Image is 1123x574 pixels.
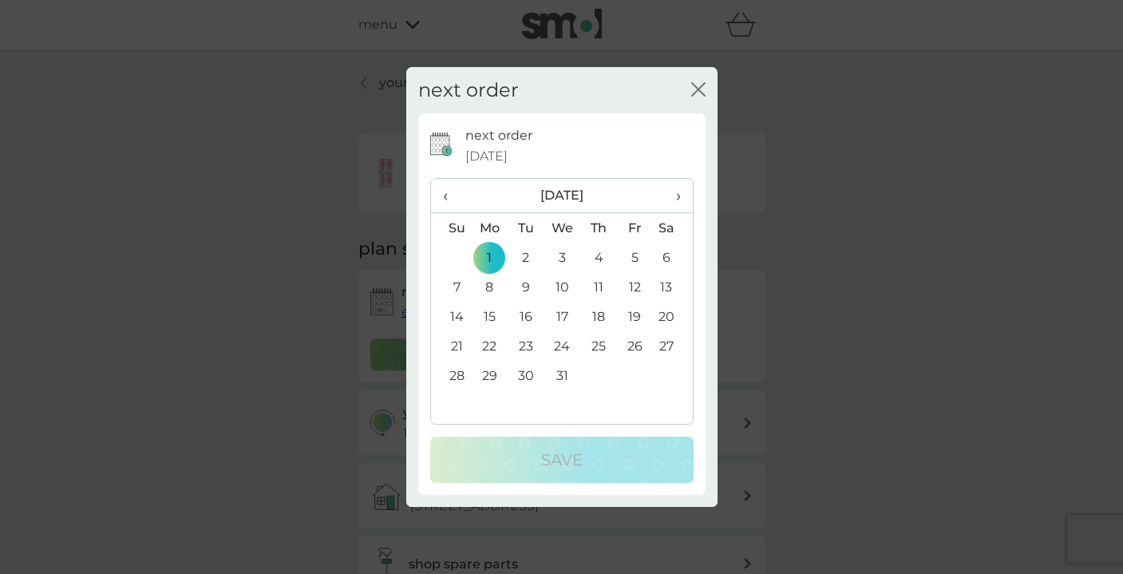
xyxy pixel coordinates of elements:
[691,82,706,99] button: close
[431,213,472,243] th: Su
[508,243,544,272] td: 2
[652,331,692,361] td: 27
[431,272,472,302] td: 7
[472,361,508,390] td: 29
[465,146,508,167] span: [DATE]
[544,243,580,272] td: 3
[472,272,508,302] td: 8
[652,243,692,272] td: 6
[544,331,580,361] td: 24
[430,437,694,483] button: Save
[541,447,583,473] p: Save
[472,302,508,331] td: 15
[544,213,580,243] th: We
[580,302,616,331] td: 18
[431,331,472,361] td: 21
[580,331,616,361] td: 25
[544,361,580,390] td: 31
[544,302,580,331] td: 17
[472,213,508,243] th: Mo
[508,213,544,243] th: Tu
[431,302,472,331] td: 14
[431,361,472,390] td: 28
[472,331,508,361] td: 22
[580,243,616,272] td: 4
[508,272,544,302] td: 9
[472,179,653,213] th: [DATE]
[544,272,580,302] td: 10
[617,272,653,302] td: 12
[652,272,692,302] td: 13
[472,243,508,272] td: 1
[617,331,653,361] td: 26
[443,179,460,212] span: ‹
[652,302,692,331] td: 20
[508,302,544,331] td: 16
[418,79,519,102] h2: next order
[652,213,692,243] th: Sa
[617,302,653,331] td: 19
[465,125,532,146] p: next order
[508,361,544,390] td: 30
[664,179,680,212] span: ›
[508,331,544,361] td: 23
[580,272,616,302] td: 11
[617,243,653,272] td: 5
[580,213,616,243] th: Th
[617,213,653,243] th: Fr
